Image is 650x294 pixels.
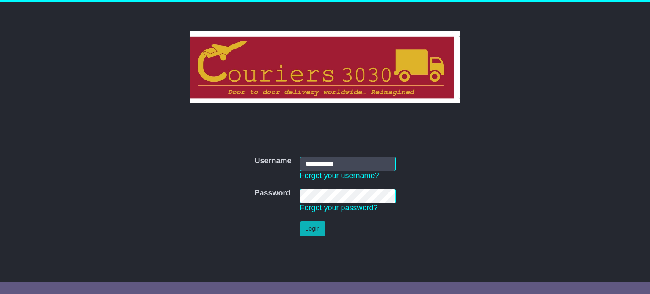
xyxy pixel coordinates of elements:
[190,31,460,103] img: Couriers 3030
[254,157,291,166] label: Username
[300,171,379,180] a: Forgot your username?
[254,189,290,198] label: Password
[300,221,325,236] button: Login
[300,203,378,212] a: Forgot your password?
